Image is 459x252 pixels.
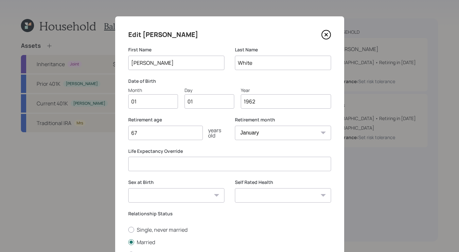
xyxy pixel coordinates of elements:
[235,46,331,53] label: Last Name
[128,29,198,40] h4: Edit [PERSON_NAME]
[128,148,331,154] label: Life Expectancy Override
[128,226,331,233] label: Single, never married
[128,239,331,246] label: Married
[128,94,178,109] input: Month
[241,87,331,94] div: Year
[128,210,331,217] label: Relationship Status
[235,117,331,123] label: Retirement month
[128,46,224,53] label: First Name
[128,179,224,186] label: Sex at Birth
[185,87,234,94] div: Day
[128,117,224,123] label: Retirement age
[128,78,331,84] label: Date of Birth
[185,94,234,109] input: Day
[235,179,331,186] label: Self Rated Health
[241,94,331,109] input: Year
[203,128,224,138] div: years old
[128,87,178,94] div: Month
